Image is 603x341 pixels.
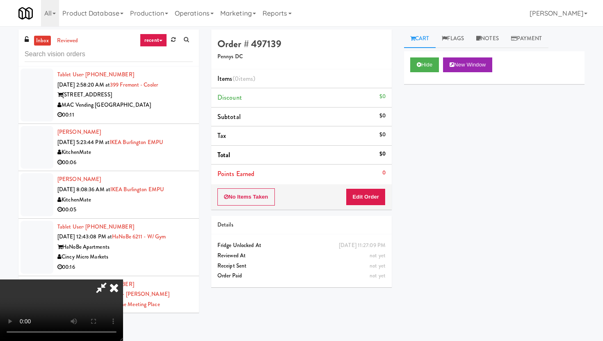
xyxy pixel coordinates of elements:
[370,272,386,279] span: not yet
[57,242,193,252] div: HaNoBe Apartments
[217,150,231,160] span: Total
[239,74,254,83] ng-pluralize: items
[57,175,101,183] a: [PERSON_NAME]
[217,39,386,49] h4: Order # 497139
[57,309,193,320] div: KitchenMate
[217,261,386,271] div: Receipt Sent
[370,252,386,259] span: not yet
[436,30,471,48] a: Flags
[83,71,134,78] span: · [PHONE_NUMBER]
[217,112,241,121] span: Subtotal
[233,74,256,83] span: (0 )
[379,92,386,102] div: $0
[57,138,110,146] span: [DATE] 5:23:44 PM at
[443,57,492,72] button: New Window
[57,81,110,89] span: [DATE] 2:58:20 AM at
[25,47,193,62] input: Search vision orders
[18,124,199,171] li: [PERSON_NAME][DATE] 5:23:44 PM atIKEA Burlington EMPUKitchenMate00:06
[57,223,134,231] a: Tablet User· [PHONE_NUMBER]
[57,128,101,136] a: [PERSON_NAME]
[57,195,193,205] div: KitchenMate
[404,30,436,48] a: Cart
[83,223,134,231] span: · [PHONE_NUMBER]
[57,110,193,120] div: 00:11
[217,54,386,60] h5: Pennys DC
[55,36,80,46] a: reviewed
[217,220,386,230] div: Details
[110,185,164,193] a: IKEA Burlington EMPU
[110,81,158,89] a: 399 Fremont - Cooler
[346,188,386,206] button: Edit Order
[57,158,193,168] div: 00:06
[57,262,193,272] div: 00:16
[18,171,199,218] li: [PERSON_NAME][DATE] 8:08:36 AM atIKEA Burlington EMPUKitchenMate00:05
[217,240,386,251] div: Fridge Unlocked At
[379,149,386,159] div: $0
[470,30,505,48] a: Notes
[57,100,193,110] div: MAC Vending [GEOGRAPHIC_DATA]
[217,93,242,102] span: Discount
[18,276,199,334] li: Tablet User· [PHONE_NUMBER][DATE] 4:57:25 PM atUHN - [PERSON_NAME][GEOGRAPHIC_DATA] - The Meeting...
[18,66,199,124] li: Tablet User· [PHONE_NUMBER][DATE] 2:58:20 AM at399 Fremont - Cooler[STREET_ADDRESS]MAC Vending [G...
[217,131,226,140] span: Tax
[57,147,193,158] div: KitchenMate
[57,252,193,262] div: Cincy Micro Markets
[217,251,386,261] div: Reviewed At
[34,36,51,46] a: inbox
[217,169,254,179] span: Points Earned
[112,233,166,240] a: HaNoBe 6211 - w/ Gym
[410,57,439,72] button: Hide
[505,30,548,48] a: Payment
[57,233,112,240] span: [DATE] 12:43:08 PM at
[379,130,386,140] div: $0
[379,111,386,121] div: $0
[140,34,167,47] a: recent
[370,262,386,270] span: not yet
[57,205,193,215] div: 00:05
[217,74,255,83] span: Items
[57,71,134,78] a: Tablet User· [PHONE_NUMBER]
[217,271,386,281] div: Order Paid
[217,188,275,206] button: No Items Taken
[382,168,386,178] div: 0
[18,219,199,276] li: Tablet User· [PHONE_NUMBER][DATE] 12:43:08 PM atHaNoBe 6211 - w/ GymHaNoBe ApartmentsCincy Micro ...
[57,185,110,193] span: [DATE] 8:08:36 AM at
[57,90,193,100] div: [STREET_ADDRESS]
[110,138,163,146] a: IKEA Burlington EMPU
[18,6,33,21] img: Micromart
[339,240,386,251] div: [DATE] 11:27:09 PM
